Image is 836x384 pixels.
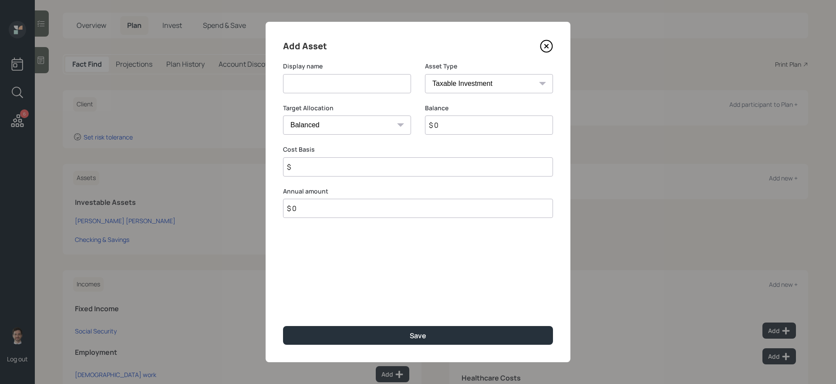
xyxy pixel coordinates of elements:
[283,104,411,112] label: Target Allocation
[283,39,327,53] h4: Add Asset
[425,104,553,112] label: Balance
[410,331,426,340] div: Save
[283,62,411,71] label: Display name
[283,326,553,345] button: Save
[425,62,553,71] label: Asset Type
[283,145,553,154] label: Cost Basis
[283,187,553,196] label: Annual amount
